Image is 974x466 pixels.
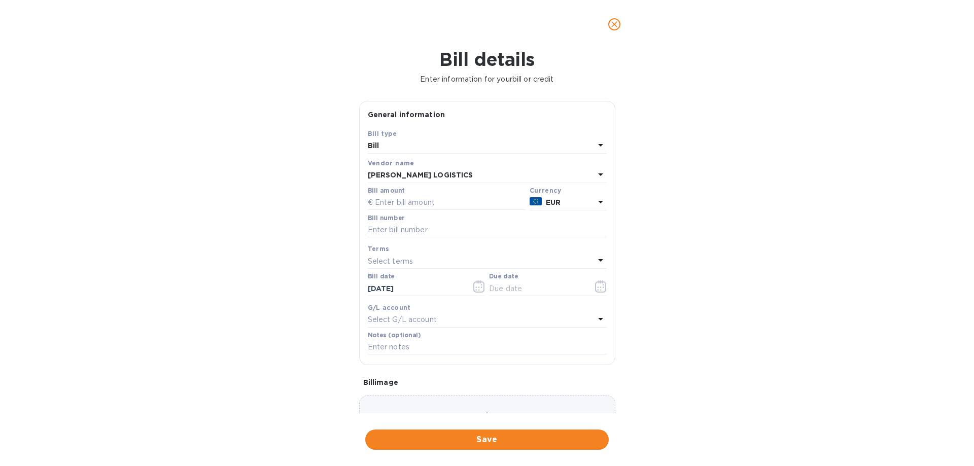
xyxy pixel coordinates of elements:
[368,256,413,267] p: Select terms
[8,74,966,85] p: Enter information for your bill or credit
[368,215,404,221] label: Bill number
[368,332,421,338] label: Notes (optional)
[530,187,561,194] b: Currency
[489,274,518,280] label: Due date
[365,429,609,450] button: Save
[368,340,607,355] input: Enter notes
[602,12,627,37] button: close
[368,188,404,194] label: Bill amount
[368,304,411,311] b: G/L account
[368,130,397,137] b: Bill type
[489,281,585,296] input: Due date
[373,434,601,446] span: Save
[368,111,445,119] b: General information
[368,314,437,325] p: Select G/L account
[8,49,966,70] h1: Bill details
[368,274,395,280] label: Bill date
[368,245,390,253] b: Terms
[368,159,414,167] b: Vendor name
[363,377,611,387] p: Bill image
[368,223,607,238] input: Enter bill number
[368,195,526,210] input: € Enter bill amount
[368,141,379,150] b: Bill
[368,171,473,179] b: [PERSON_NAME] LOGISTICS
[546,198,561,206] b: EUR
[368,281,464,296] input: Select date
